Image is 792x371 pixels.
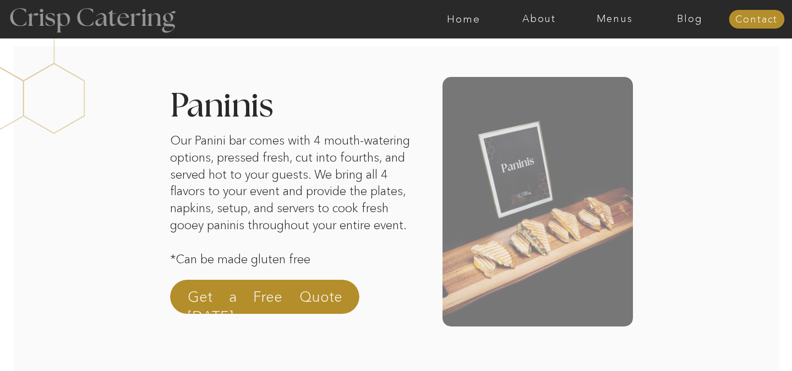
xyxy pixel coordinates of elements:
h2: Paninis [170,90,381,119]
a: Get a Free Quote [DATE] [188,287,342,313]
a: Home [426,14,501,25]
a: About [501,14,577,25]
p: Our Panini bar comes with 4 mouth-watering options, pressed fresh, cut into fourths, and served h... [170,132,414,285]
a: Blog [652,14,728,25]
a: Contact [729,14,784,25]
a: Menus [577,14,652,25]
